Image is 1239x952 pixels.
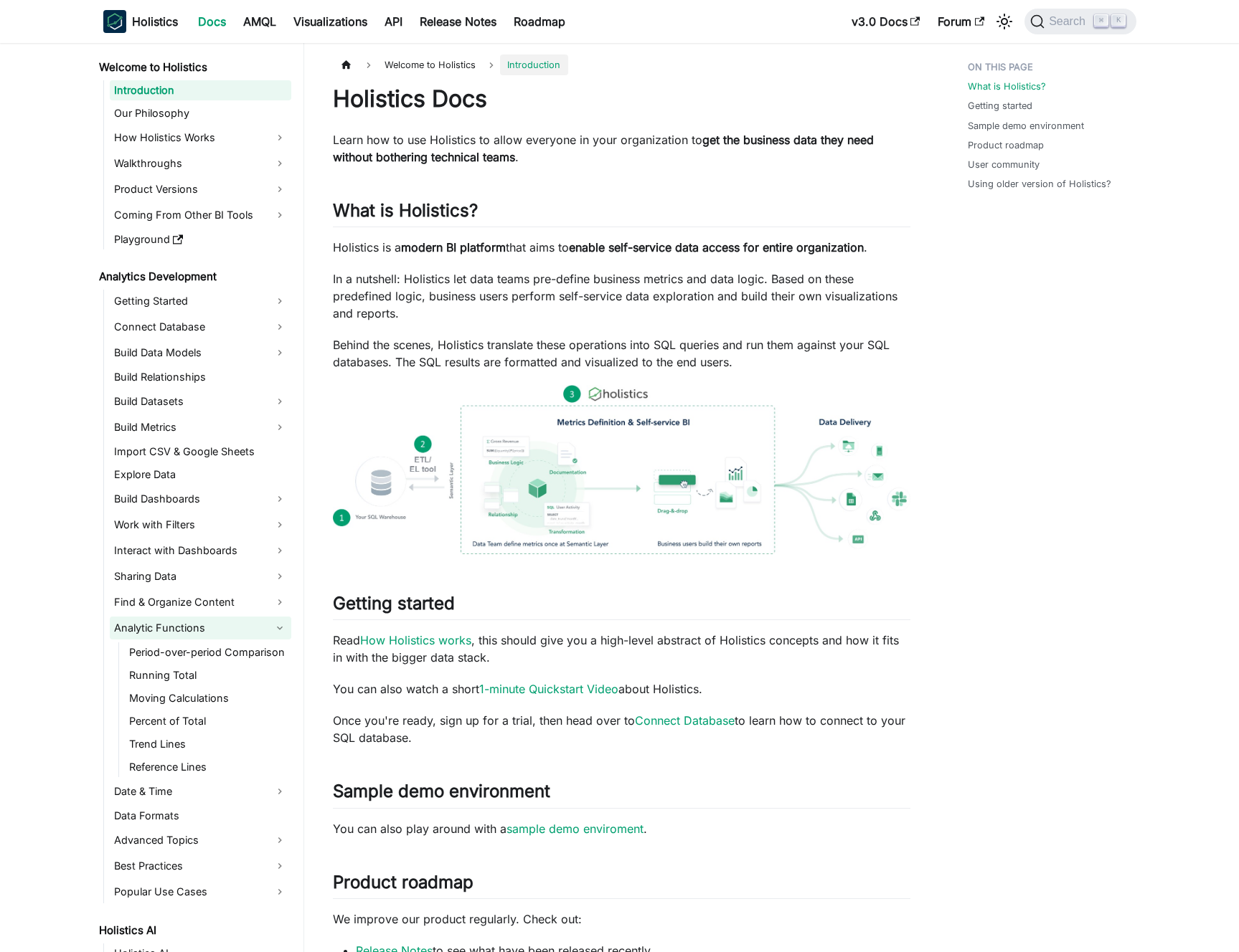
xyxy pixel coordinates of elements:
[110,855,291,877] a: Best Practices
[89,43,304,952] nav: Docs sidebar
[333,131,910,166] p: Learn how to use Holistics to allow everyone in your organization to .
[110,229,291,249] a: Playground
[110,152,291,175] a: Walkthroughs
[1111,14,1126,27] kbd: K
[103,10,126,33] img: Holistics
[110,341,291,364] a: Build Data Models
[125,665,291,685] a: Running Total
[333,593,910,620] h2: Getting started
[110,315,291,338] a: Connect Database
[360,633,471,647] a: How Holistics works
[377,54,483,75] span: Welcome to Holistics
[125,711,291,731] a: Percent of Total
[110,487,291,510] a: Build Dashboards
[125,734,291,754] a: Trend Lines
[333,239,910,256] p: Holistics is a that aims to .
[110,126,291,149] a: How Holistics Works
[110,103,291,123] a: Our Philosophy
[110,204,291,227] a: Coming From Other BI Tools
[333,910,910,928] p: We improve our product regularly. Check out:
[110,416,291,439] a: Build Metrics
[110,80,291,100] a: Introduction
[968,177,1111,191] a: Using older version of Holistics?
[376,10,411,33] a: API
[132,13,178,30] b: Holistics
[110,367,291,387] a: Build Relationships
[993,10,1016,33] button: Switch between dark and light mode (currently light mode)
[333,872,910,899] h2: Product roadmap
[1094,14,1108,27] kbd: ⌘
[110,806,291,826] a: Data Formats
[968,138,1044,152] a: Product roadmap
[333,781,910,808] h2: Sample demo environment
[968,99,1032,113] a: Getting started
[110,442,291,462] a: Import CSV & Google Sheets
[110,178,291,201] a: Product Versions
[333,85,910,113] h1: Holistics Docs
[110,513,291,536] a: Work with Filters
[333,270,910,322] p: In a nutshell: Holistics let data teams pre-define business metrics and data logic. Based on thes...
[333,712,910,746] p: Once you're ready, sign up for a trial, then head over to to learn how to connect to your SQL dat...
[110,829,291,852] a: Advanced Topics
[110,290,291,313] a: Getting Started
[110,591,291,614] a: Find & Organize Content
[110,390,291,413] a: Build Datasets
[333,385,910,554] img: How Holistics fits in your Data Stack
[333,54,910,75] nav: Breadcrumbs
[569,240,864,254] strong: enable self-service data access for entire organization
[95,57,291,77] a: Welcome to Holistics
[333,632,910,666] p: Read , this should give you a high-level abstract of Holistics concepts and how it fits in with t...
[507,822,644,836] a: sample demo enviroment
[968,80,1046,93] a: What is Holistics?
[110,780,291,803] a: Date & Time
[333,54,360,75] a: Home page
[333,680,910,698] p: You can also watch a short about Holistics.
[968,158,1040,171] a: User community
[189,10,235,33] a: Docs
[479,682,618,696] a: 1-minute Quickstart Video
[125,642,291,662] a: Period-over-period Comparison
[110,565,291,588] a: Sharing Data
[1045,15,1094,28] span: Search
[411,10,505,33] a: Release Notes
[333,820,910,837] p: You can also play around with a .
[333,200,910,227] h2: What is Holistics?
[95,920,291,941] a: Holistics AI
[110,617,291,639] a: Analytic Functions
[110,539,291,562] a: Interact with Dashboards
[505,10,574,33] a: Roadmap
[285,10,376,33] a: Visualizations
[125,757,291,777] a: Reference Lines
[401,240,506,254] strong: modern BI platform
[500,54,567,75] span: Introduction
[103,10,178,33] a: HolisticsHolistics
[125,688,291,708] a: Moving Calculations
[95,267,291,287] a: Analytics Development
[843,10,929,33] a: v3.0 Docs
[235,10,285,33] a: AMQL
[110,465,291,485] a: Explore Data
[333,336,910,371] p: Behind the scenes, Holistics translate these operations into SQL queries and run them against you...
[968,119,1084,133] a: Sample demo environment
[635,713,735,728] a: Connect Database
[110,880,291,903] a: Popular Use Cases
[929,10,993,33] a: Forum
[1024,9,1136,34] button: Search (Command+K)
